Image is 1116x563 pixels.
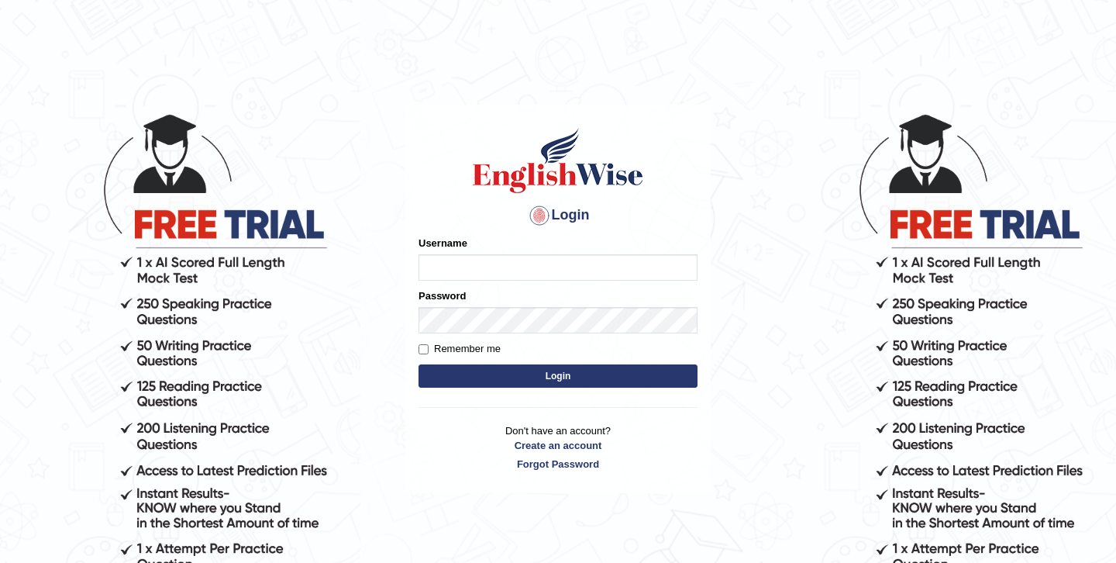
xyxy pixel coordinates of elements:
h4: Login [418,203,697,228]
a: Create an account [418,438,697,453]
button: Login [418,364,697,388]
input: Remember me [418,344,429,354]
img: Logo of English Wise sign in for intelligent practice with AI [470,126,646,195]
label: Username [418,236,467,250]
label: Remember me [418,341,501,357]
label: Password [418,288,466,303]
a: Forgot Password [418,457,697,471]
p: Don't have an account? [418,423,697,471]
